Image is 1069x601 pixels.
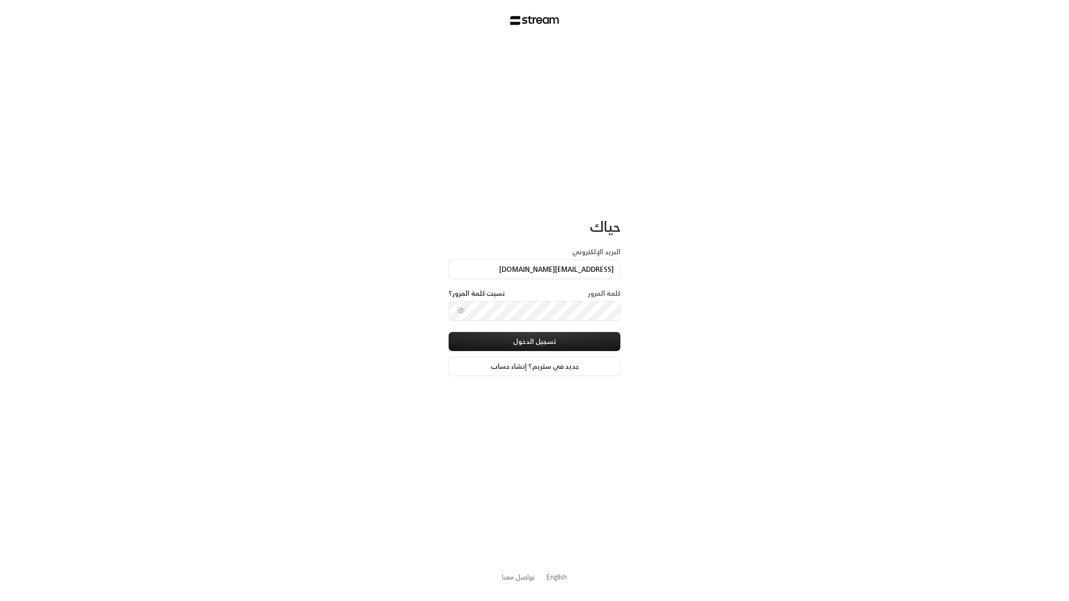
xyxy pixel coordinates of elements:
[572,247,620,257] label: البريد الإلكتروني
[449,332,620,351] button: تسجيل الدخول
[588,289,620,298] label: كلمة المرور
[502,572,535,582] button: تواصل معنا
[510,16,559,25] img: Stream Logo
[502,571,535,583] a: تواصل معنا
[590,214,620,239] span: حياك
[449,357,620,376] a: جديد في ستريم؟ إنشاء حساب
[546,568,567,586] a: English
[449,289,505,298] a: نسيت كلمة المرور؟
[453,303,469,318] button: toggle password visibility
